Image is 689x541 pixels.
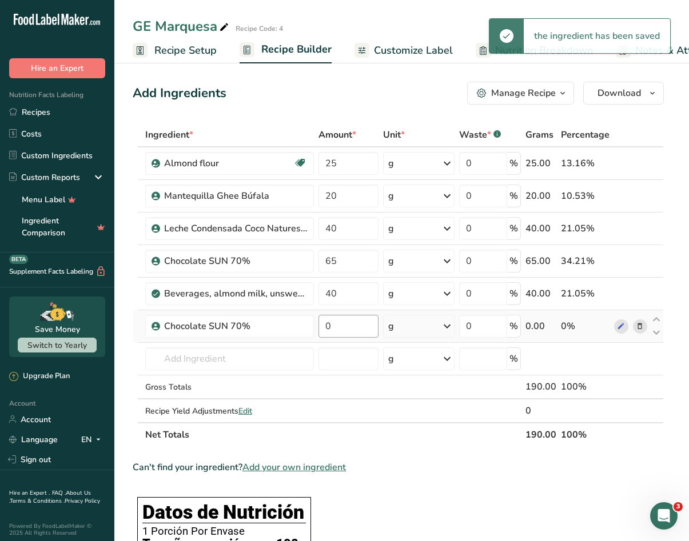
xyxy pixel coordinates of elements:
[525,189,556,203] div: 20.00
[476,38,593,63] a: Nutrition Breakdown
[374,43,453,58] span: Customize Label
[583,82,664,105] button: Download
[561,254,610,268] div: 34.21%
[143,422,523,446] th: Net Totals
[242,460,346,474] span: Add your own ingredient
[35,323,80,335] div: Save Money
[9,58,105,78] button: Hire an Expert
[561,319,610,333] div: 0%
[561,287,610,300] div: 21.05%
[10,497,65,505] a: Terms & Conditions .
[561,128,610,142] span: Percentage
[164,157,293,170] div: Almond flour
[164,222,307,235] div: Leche Condensada Coco Natures Charm
[674,502,683,511] span: 3
[9,430,58,450] a: Language
[236,23,283,34] div: Recipe Code: 4
[145,405,314,417] div: Recipe Yield Adjustments
[145,347,314,370] input: Add Ingredient
[9,371,70,382] div: Upgrade Plan
[164,254,307,268] div: Chocolate SUN 70%
[388,254,394,268] div: g
[388,319,394,333] div: g
[133,460,664,474] div: Can't find your ingredient?
[388,287,394,300] div: g
[164,319,307,333] div: Chocolate SUN 70%
[9,255,28,264] div: BETA
[561,380,610,394] div: 100%
[9,171,80,183] div: Custom Reports
[388,157,394,170] div: g
[525,287,556,300] div: 40.00
[561,189,610,203] div: 10.53%
[133,38,217,63] a: Recipe Setup
[261,42,332,57] span: Recipe Builder
[9,489,50,497] a: Hire an Expert .
[9,523,105,536] div: Powered By FoodLabelMaker © 2025 All Rights Reserved
[561,222,610,235] div: 21.05%
[238,406,252,416] span: Edit
[133,16,231,37] div: GE Marquesa
[145,381,314,393] div: Gross Totals
[388,352,394,366] div: g
[154,43,217,58] span: Recipe Setup
[240,37,332,64] a: Recipe Builder
[525,128,553,142] span: Grams
[525,157,556,170] div: 25.00
[27,340,87,351] span: Switch to Yearly
[459,128,501,142] div: Waste
[524,19,670,53] div: the ingredient has been saved
[145,128,193,142] span: Ingredient
[523,422,559,446] th: 190.00
[355,38,453,63] a: Customize Label
[81,432,105,446] div: EN
[650,502,678,530] iframe: Intercom live chat
[383,128,405,142] span: Unit
[133,84,226,103] div: Add Ingredients
[525,380,556,394] div: 190.00
[388,222,394,235] div: g
[388,189,394,203] div: g
[525,222,556,235] div: 40.00
[52,489,66,497] a: FAQ .
[559,422,612,446] th: 100%
[598,86,641,100] span: Download
[65,497,100,505] a: Privacy Policy
[142,526,306,537] div: 1 Porción Por Envase
[164,287,307,300] div: Beverages, almond milk, unsweetened, shelf stable
[18,338,97,352] button: Switch to Yearly
[525,404,556,418] div: 0
[142,502,306,523] h1: Datos de Nutrición
[525,254,556,268] div: 65.00
[164,189,307,203] div: Mantequilla Ghee Búfala
[318,128,356,142] span: Amount
[9,489,91,505] a: About Us .
[491,86,556,100] div: Manage Recipe
[561,157,610,170] div: 13.16%
[525,319,556,333] div: 0.00
[467,82,574,105] button: Manage Recipe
